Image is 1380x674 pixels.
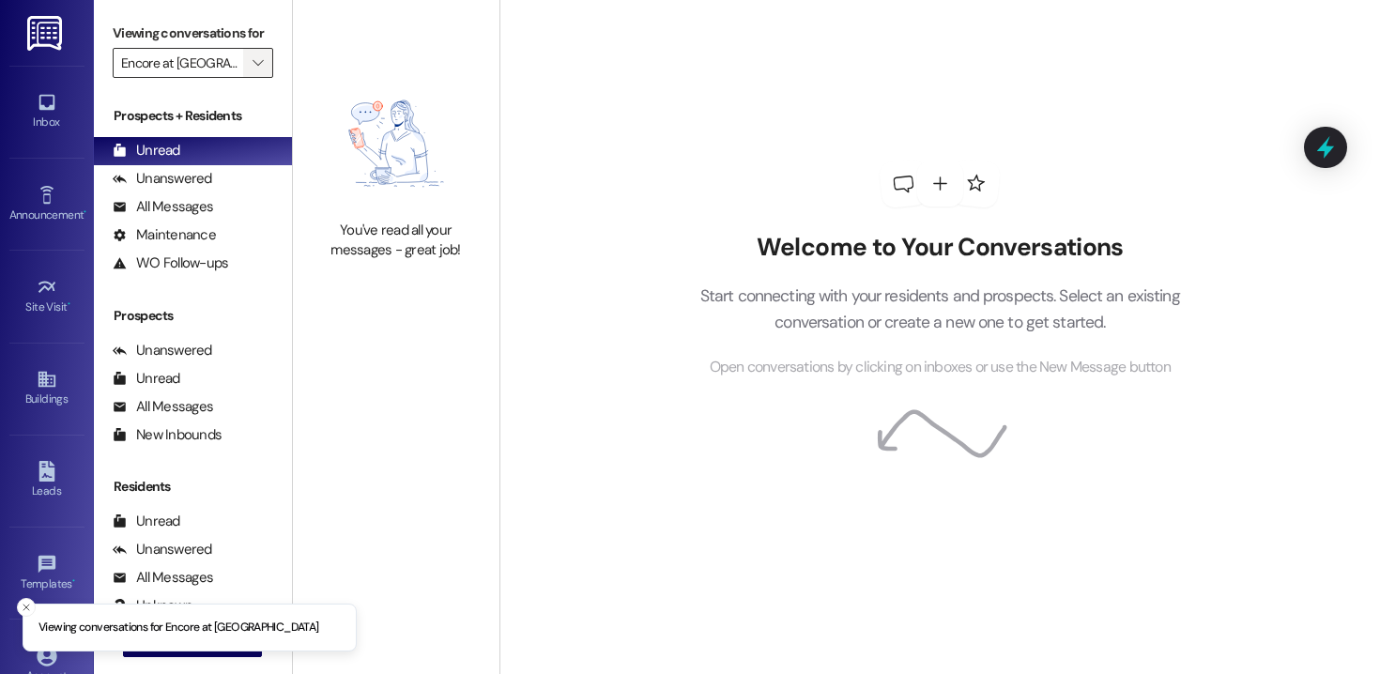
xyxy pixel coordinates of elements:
a: Site Visit • [9,271,84,322]
a: Templates • [9,548,84,599]
div: WO Follow-ups [113,253,228,273]
p: Start connecting with your residents and prospects. Select an existing conversation or create a n... [671,283,1208,336]
div: All Messages [113,197,213,217]
div: Unanswered [113,169,212,189]
img: ResiDesk Logo [27,16,66,51]
a: Inbox [9,86,84,137]
span: • [68,298,70,311]
label: Viewing conversations for [113,19,273,48]
div: New Inbounds [113,425,222,445]
span: • [72,574,75,588]
div: Unread [113,369,180,389]
div: All Messages [113,568,213,588]
input: All communities [121,48,243,78]
div: Unanswered [113,341,212,360]
div: Prospects [94,306,292,326]
div: Maintenance [113,225,216,245]
img: empty-state [314,76,479,211]
span: • [84,206,86,219]
div: Residents [94,477,292,497]
div: Unanswered [113,540,212,559]
h2: Welcome to Your Conversations [671,233,1208,263]
a: Leads [9,455,84,506]
span: Open conversations by clicking on inboxes or use the New Message button [710,356,1171,379]
div: Prospects + Residents [94,106,292,126]
div: Unread [113,141,180,161]
p: Viewing conversations for Encore at [GEOGRAPHIC_DATA] [38,620,319,636]
div: Unread [113,512,180,531]
div: All Messages [113,397,213,417]
button: Close toast [17,598,36,617]
i:  [253,55,263,70]
a: Buildings [9,363,84,414]
div: You've read all your messages - great job! [314,221,479,261]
